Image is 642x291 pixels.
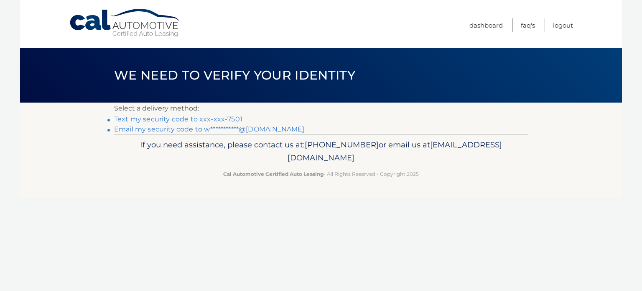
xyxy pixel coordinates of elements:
a: Dashboard [469,18,503,32]
a: Cal Automotive [69,8,182,38]
span: [PHONE_NUMBER] [305,140,379,149]
a: FAQ's [521,18,535,32]
strong: Cal Automotive Certified Auto Leasing [223,171,324,177]
p: Select a delivery method: [114,103,528,114]
span: We need to verify your identity [114,67,355,83]
p: - All Rights Reserved - Copyright 2025 [120,170,522,178]
p: If you need assistance, please contact us at: or email us at [120,138,522,165]
a: Logout [553,18,573,32]
a: Text my security code to xxx-xxx-7501 [114,115,242,123]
